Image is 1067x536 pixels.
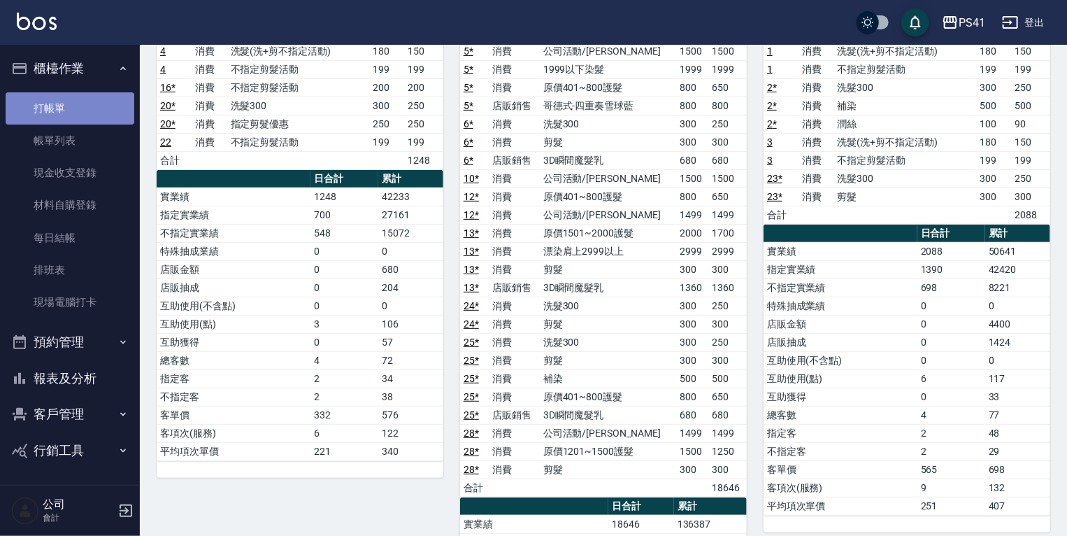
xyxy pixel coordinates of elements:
td: 650 [708,188,747,206]
td: 18646 [708,479,747,497]
td: 199 [976,151,1011,169]
h5: 公司 [43,498,114,512]
td: 客單價 [157,406,310,424]
td: 200 [369,78,404,97]
td: 199 [404,133,443,151]
td: 199 [404,60,443,78]
td: 800 [676,388,708,406]
td: 店販銷售 [489,97,540,115]
td: 199 [1011,151,1050,169]
td: 指定剪髮優惠 [227,115,370,133]
td: 0 [917,351,985,369]
td: 300 [976,188,1011,206]
td: 消費 [489,260,540,278]
td: 251 [917,497,985,515]
td: 洗髮300 [834,78,977,97]
td: 9 [917,479,985,497]
td: 650 [708,78,747,97]
td: 1499 [676,206,708,224]
td: 1700 [708,224,747,242]
td: 消費 [799,115,833,133]
td: 店販金額 [157,260,310,278]
td: 300 [676,297,708,315]
td: 117 [985,369,1050,388]
td: 1999 [676,60,708,78]
td: 不指定實業績 [764,278,917,297]
td: 1248 [404,151,443,169]
td: 消費 [799,42,833,60]
td: 消費 [489,351,540,369]
td: 2 [310,388,378,406]
a: 排班表 [6,254,134,286]
td: 消費 [489,133,540,151]
td: 0 [310,278,378,297]
td: 原價401~800護髮 [540,388,677,406]
td: 250 [708,297,747,315]
td: 27161 [378,206,443,224]
th: 累計 [674,498,747,516]
td: 2 [917,442,985,460]
td: 42233 [378,188,443,206]
td: 消費 [192,133,227,151]
td: 剪髮 [540,351,677,369]
th: 累計 [985,225,1050,243]
td: 3D瞬間魔髮乳 [540,151,677,169]
td: 0 [378,297,443,315]
td: 剪髮 [834,188,977,206]
td: 1500 [676,169,708,188]
td: 指定客 [157,369,310,388]
td: 消費 [489,224,540,242]
td: 300 [676,133,708,151]
td: 3 [310,315,378,333]
td: 650 [708,388,747,406]
td: 2999 [676,242,708,260]
td: 消費 [799,151,833,169]
td: 消費 [489,115,540,133]
td: 洗髮300 [834,169,977,188]
td: 700 [310,206,378,224]
td: 680 [676,151,708,169]
td: 0 [917,315,985,333]
td: 互助使用(點) [764,369,917,388]
button: 櫃檯作業 [6,50,134,87]
td: 2088 [1011,206,1050,224]
td: 剪髮 [540,460,677,479]
td: 0 [985,297,1050,315]
td: 合計 [460,479,489,497]
a: 3 [767,136,773,148]
table: a dense table [764,24,1050,225]
td: 平均項次單價 [764,497,917,515]
td: 哥德式-四重奏雪球藍 [540,97,677,115]
td: 1500 [676,42,708,60]
td: 原價1201~1500護髮 [540,442,677,460]
td: 不指定剪髮活動 [227,133,370,151]
td: 90 [1011,115,1050,133]
td: 122 [378,424,443,442]
td: 特殊抽成業績 [764,297,917,315]
td: 680 [378,260,443,278]
td: 300 [676,460,708,479]
td: 300 [976,78,1011,97]
td: 消費 [489,388,540,406]
td: 2 [310,369,378,388]
td: 180 [976,133,1011,151]
td: 800 [708,97,747,115]
td: 100 [976,115,1011,133]
td: 不指定客 [157,388,310,406]
td: 原價401~800護髮 [540,78,677,97]
td: 剪髮 [540,260,677,278]
td: 18646 [608,515,674,533]
td: 總客數 [764,406,917,424]
td: 洗髮300 [540,333,677,351]
td: 消費 [192,78,227,97]
th: 累計 [378,170,443,188]
td: 消費 [489,333,540,351]
td: 消費 [799,169,833,188]
td: 消費 [489,78,540,97]
td: 34 [378,369,443,388]
td: 250 [708,115,747,133]
td: 500 [708,369,747,388]
td: 指定實業績 [157,206,310,224]
table: a dense table [764,225,1050,516]
td: 250 [1011,78,1050,97]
